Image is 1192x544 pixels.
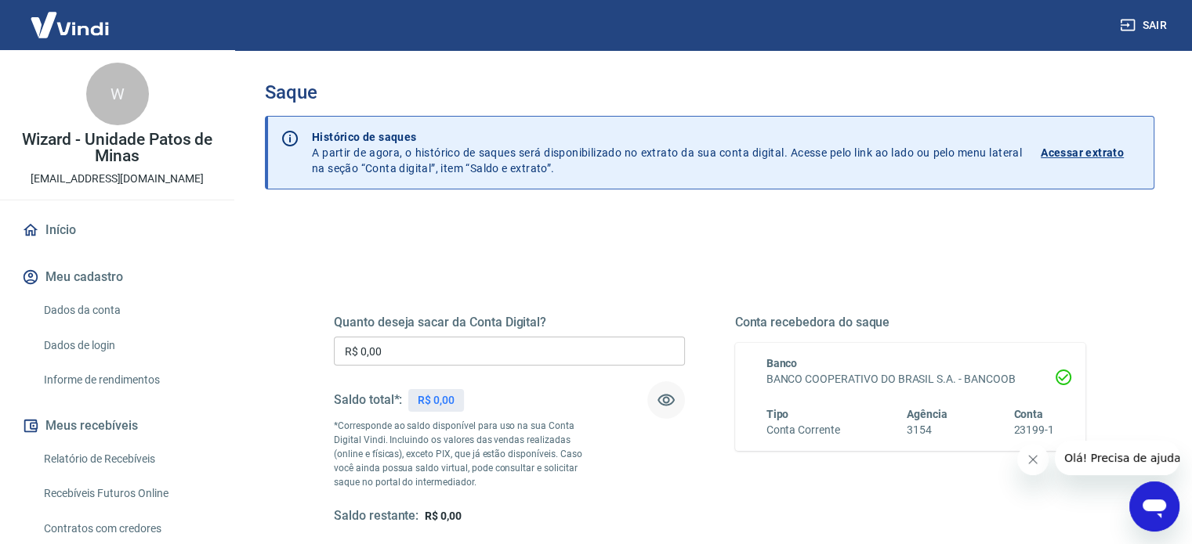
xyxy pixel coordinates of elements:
[1055,441,1179,475] iframe: Mensagem da empresa
[1041,145,1124,160] p: Acessar extrato
[334,315,685,330] h5: Quanto deseja sacar da Conta Digital?
[19,409,216,443] button: Meus recebíveis
[38,477,216,510] a: Recebíveis Futuros Online
[907,422,947,438] h6: 3154
[907,408,947,420] span: Agência
[1017,444,1049,475] iframe: Fechar mensagem
[38,364,216,396] a: Informe de rendimentos
[766,408,789,420] span: Tipo
[334,508,418,524] h5: Saldo restante:
[1013,408,1043,420] span: Conta
[1117,11,1173,40] button: Sair
[425,510,462,522] span: R$ 0,00
[31,171,204,187] p: [EMAIL_ADDRESS][DOMAIN_NAME]
[38,443,216,475] a: Relatório de Recebíveis
[265,81,1154,103] h3: Saque
[766,422,840,438] h6: Conta Corrente
[19,1,121,49] img: Vindi
[1129,481,1179,531] iframe: Botão para abrir a janela de mensagens
[38,294,216,326] a: Dados da conta
[766,357,798,369] span: Banco
[13,131,222,164] p: Wizard - Unidade Patos de Minas
[418,392,455,409] p: R$ 0,00
[312,129,1022,176] p: A partir de agora, o histórico de saques será disponibilizado no extrato da sua conta digital. Ac...
[735,315,1086,330] h5: Conta recebedora do saque
[312,129,1022,145] p: Histórico de saques
[766,371,1055,387] h6: BANCO COOPERATIVO DO BRASIL S.A. - BANCOOB
[38,330,216,362] a: Dados de login
[9,11,132,23] span: Olá! Precisa de ajuda?
[86,63,149,125] div: W
[1013,422,1054,438] h6: 23199-1
[334,392,402,408] h5: Saldo total*:
[334,419,597,489] p: *Corresponde ao saldo disponível para uso na sua Conta Digital Vindi. Incluindo os valores das ve...
[19,213,216,247] a: Início
[19,260,216,294] button: Meu cadastro
[1041,129,1141,176] a: Acessar extrato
